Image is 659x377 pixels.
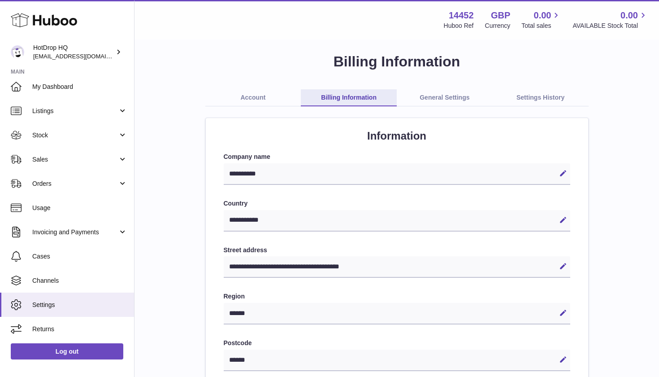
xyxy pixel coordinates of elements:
a: 0.00 AVAILABLE Stock Total [572,9,648,30]
h2: Information [224,129,570,143]
a: General Settings [397,89,493,106]
a: 0.00 Total sales [521,9,561,30]
span: Total sales [521,22,561,30]
span: Usage [32,204,127,212]
span: 0.00 [534,9,551,22]
span: Settings [32,301,127,309]
label: Company name [224,153,570,161]
span: Cases [32,252,127,261]
span: Channels [32,276,127,285]
strong: GBP [491,9,510,22]
div: Huboo Ref [444,22,474,30]
span: [EMAIL_ADDRESS][DOMAIN_NAME] [33,53,132,60]
span: Invoicing and Payments [32,228,118,237]
span: My Dashboard [32,83,127,91]
label: Country [224,199,570,208]
a: Settings History [493,89,589,106]
span: AVAILABLE Stock Total [572,22,648,30]
span: Orders [32,180,118,188]
span: Returns [32,325,127,333]
div: HotDrop HQ [33,44,114,61]
span: Listings [32,107,118,115]
strong: 14452 [449,9,474,22]
div: Currency [485,22,511,30]
a: Log out [11,343,123,359]
a: Billing Information [301,89,397,106]
span: 0.00 [620,9,638,22]
span: Sales [32,155,118,164]
img: Abbasrfa22@gmail.com [11,45,24,59]
label: Region [224,292,570,301]
label: Street address [224,246,570,254]
h1: Billing Information [149,52,645,71]
label: Postcode [224,339,570,347]
a: Account [205,89,301,106]
span: Stock [32,131,118,140]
